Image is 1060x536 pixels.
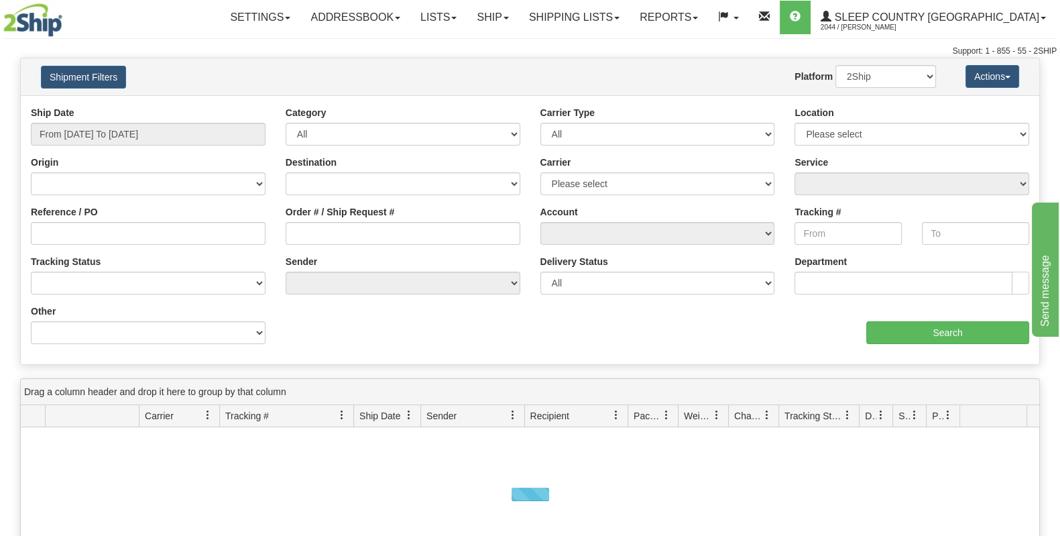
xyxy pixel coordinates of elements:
[932,409,943,423] span: Pickup Status
[225,409,269,423] span: Tracking #
[410,1,467,34] a: Lists
[286,156,337,169] label: Destination
[31,305,56,318] label: Other
[821,21,921,34] span: 2044 / [PERSON_NAME]
[831,11,1039,23] span: Sleep Country [GEOGRAPHIC_DATA]
[756,404,778,427] a: Charge filter column settings
[398,404,420,427] a: Ship Date filter column settings
[870,404,892,427] a: Delivery Status filter column settings
[630,1,708,34] a: Reports
[31,156,58,169] label: Origin
[634,409,662,423] span: Packages
[31,205,98,219] label: Reference / PO
[519,1,630,34] a: Shipping lists
[331,404,353,427] a: Tracking # filter column settings
[21,379,1039,405] div: grid grouping header
[286,205,395,219] label: Order # / Ship Request #
[836,404,859,427] a: Tracking Status filter column settings
[502,404,524,427] a: Sender filter column settings
[467,1,518,34] a: Ship
[530,409,569,423] span: Recipient
[31,106,74,119] label: Ship Date
[41,66,126,89] button: Shipment Filters
[31,255,101,268] label: Tracking Status
[794,222,902,245] input: From
[540,156,571,169] label: Carrier
[286,255,317,268] label: Sender
[655,404,678,427] a: Packages filter column settings
[3,3,62,37] img: logo2044.jpg
[1029,199,1059,336] iframe: chat widget
[540,255,608,268] label: Delivery Status
[903,404,926,427] a: Shipment Issues filter column settings
[866,321,1029,344] input: Search
[784,409,843,423] span: Tracking Status
[220,1,300,34] a: Settings
[937,404,959,427] a: Pickup Status filter column settings
[10,8,124,24] div: Send message
[794,70,833,83] label: Platform
[922,222,1029,245] input: To
[300,1,410,34] a: Addressbook
[286,106,327,119] label: Category
[794,156,828,169] label: Service
[734,409,762,423] span: Charge
[794,106,833,119] label: Location
[540,205,578,219] label: Account
[145,409,174,423] span: Carrier
[3,46,1057,57] div: Support: 1 - 855 - 55 - 2SHIP
[705,404,728,427] a: Weight filter column settings
[794,205,841,219] label: Tracking #
[794,255,847,268] label: Department
[426,409,457,423] span: Sender
[540,106,595,119] label: Carrier Type
[196,404,219,427] a: Carrier filter column settings
[811,1,1056,34] a: Sleep Country [GEOGRAPHIC_DATA] 2044 / [PERSON_NAME]
[605,404,628,427] a: Recipient filter column settings
[865,409,876,423] span: Delivery Status
[898,409,910,423] span: Shipment Issues
[684,409,712,423] span: Weight
[965,65,1019,88] button: Actions
[359,409,400,423] span: Ship Date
